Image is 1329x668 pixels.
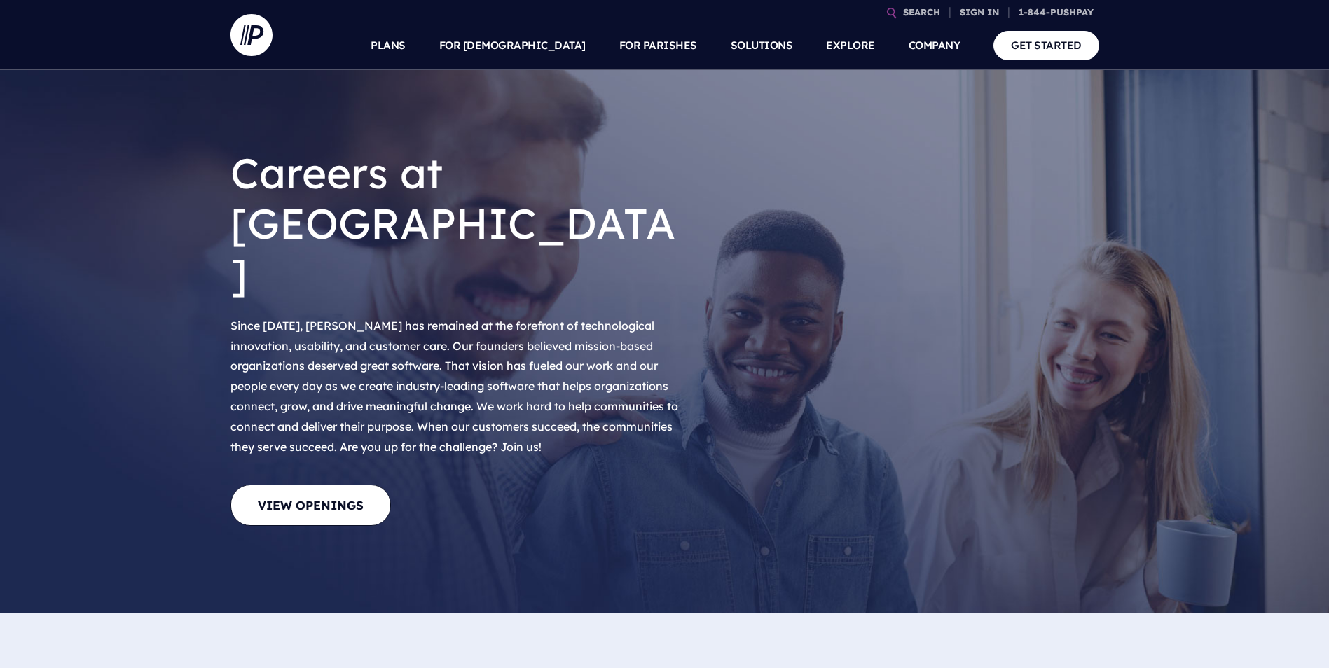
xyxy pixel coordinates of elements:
a: EXPLORE [826,21,875,70]
h1: Careers at [GEOGRAPHIC_DATA] [230,137,686,310]
a: COMPANY [909,21,960,70]
a: PLANS [371,21,406,70]
a: FOR PARISHES [619,21,697,70]
a: SOLUTIONS [731,21,793,70]
span: Since [DATE], [PERSON_NAME] has remained at the forefront of technological innovation, usability,... [230,319,678,454]
a: FOR [DEMOGRAPHIC_DATA] [439,21,586,70]
a: GET STARTED [993,31,1099,60]
a: View Openings [230,485,391,526]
